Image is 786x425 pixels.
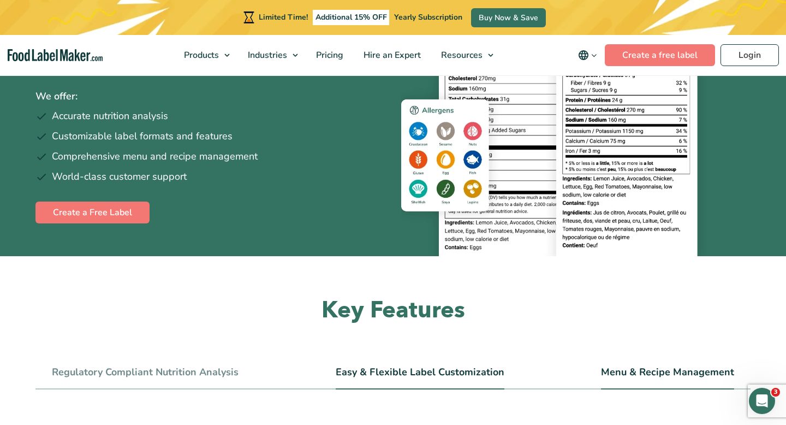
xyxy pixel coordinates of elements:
h2: Key Features [35,296,751,326]
li: Menu & Recipe Management [601,365,734,389]
p: We offer: [35,88,385,104]
a: Industries [238,35,303,75]
span: Yearly Subscription [394,12,462,22]
a: Buy Now & Save [471,8,546,27]
a: Menu & Recipe Management [601,367,734,379]
a: Resources [431,35,499,75]
a: Login [720,44,779,66]
a: Products [174,35,235,75]
a: Create a Free Label [35,202,150,223]
iframe: Intercom live chat [749,388,775,414]
span: Industries [245,49,288,61]
span: World-class customer support [52,169,187,184]
a: Pricing [306,35,351,75]
span: Resources [438,49,484,61]
span: Accurate nutrition analysis [52,109,168,123]
span: Limited Time! [259,12,308,22]
li: Regulatory Compliant Nutrition Analysis [52,365,239,389]
a: Hire an Expert [354,35,428,75]
a: Create a free label [605,44,715,66]
span: Products [181,49,220,61]
span: Comprehensive menu and recipe management [52,149,258,164]
span: Hire an Expert [360,49,422,61]
span: Customizable label formats and features [52,129,233,144]
li: Easy & Flexible Label Customization [336,365,504,389]
span: Additional 15% OFF [313,10,390,25]
span: Pricing [313,49,344,61]
a: Regulatory Compliant Nutrition Analysis [52,367,239,379]
span: 3 [771,388,780,397]
a: Easy & Flexible Label Customization [336,367,504,379]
